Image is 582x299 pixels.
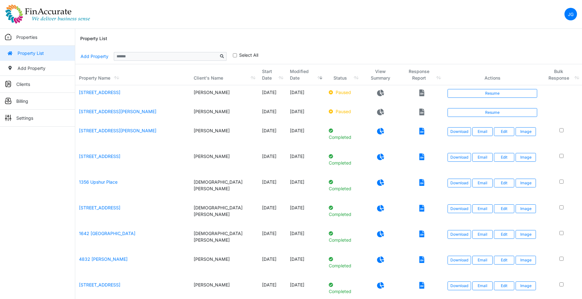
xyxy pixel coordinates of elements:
a: Download [448,127,471,136]
a: Download [448,179,471,187]
a: JG [564,8,577,20]
p: Clients [16,81,30,87]
a: [STREET_ADDRESS] [79,90,120,95]
a: Download [448,153,471,162]
th: Start Date: activate to sort column ascending [258,64,286,85]
td: [DEMOGRAPHIC_DATA][PERSON_NAME] [190,201,258,226]
th: Modified Date: activate to sort column ascending [286,64,325,85]
th: View Summary [361,64,400,85]
a: Download [448,256,471,265]
a: Edit [494,256,514,265]
a: Download [448,230,471,239]
td: [DATE] [258,201,286,226]
button: Email [472,281,493,290]
button: Image [516,204,536,213]
p: Paused [329,89,358,96]
td: [DATE] [258,123,286,149]
img: sidemenu_client.png [5,81,11,87]
td: [DATE] [286,252,325,278]
td: [PERSON_NAME] [190,149,258,175]
img: sidemenu_settings.png [5,115,11,121]
p: Completed [329,204,358,218]
a: 1356 Upshur Place [79,179,118,185]
a: Resume [448,108,537,117]
td: [DATE] [286,104,325,123]
td: [DATE] [258,175,286,201]
p: Completed [329,256,358,269]
button: Email [472,204,493,213]
td: [DATE] [258,252,286,278]
a: Edit [494,179,514,187]
td: [DATE] [258,85,286,104]
td: [DATE] [286,226,325,252]
p: Properties [16,34,37,40]
p: JG [568,11,574,18]
a: [STREET_ADDRESS] [79,205,120,210]
td: [DATE] [286,201,325,226]
td: [PERSON_NAME] [190,85,258,104]
td: [DATE] [286,149,325,175]
h6: Property List [80,36,107,41]
button: Email [472,230,493,239]
p: Completed [329,127,358,140]
td: [DATE] [286,175,325,201]
td: [DATE] [286,123,325,149]
a: Add Property [80,51,109,62]
td: [PERSON_NAME] [190,123,258,149]
td: [DEMOGRAPHIC_DATA][PERSON_NAME] [190,226,258,252]
p: Settings [16,115,33,121]
a: [STREET_ADDRESS][PERSON_NAME] [79,109,156,114]
img: spp logo [5,4,90,24]
td: [PERSON_NAME] [190,104,258,123]
th: Actions [444,64,541,85]
a: Edit [494,127,514,136]
a: [STREET_ADDRESS][PERSON_NAME] [79,128,156,133]
a: Edit [494,204,514,213]
button: Email [472,127,493,136]
p: Completed [329,153,358,166]
a: Download [448,204,471,213]
button: Image [516,256,536,265]
button: Image [516,179,536,187]
p: Completed [329,230,358,243]
button: Email [472,179,493,187]
a: Edit [494,281,514,290]
button: Email [472,256,493,265]
a: 1642 [GEOGRAPHIC_DATA] [79,231,135,236]
a: Resume [448,89,537,98]
a: Download [448,281,471,290]
button: Email [472,153,493,162]
a: [STREET_ADDRESS] [79,154,120,159]
input: Sizing example input [114,52,218,61]
img: sidemenu_properties.png [5,34,11,40]
td: [DATE] [258,226,286,252]
a: Edit [494,230,514,239]
th: Status: activate to sort column ascending [325,64,361,85]
p: Completed [329,179,358,192]
a: Edit [494,153,514,162]
td: [DEMOGRAPHIC_DATA][PERSON_NAME] [190,175,258,201]
img: sidemenu_billing.png [5,98,11,104]
a: 4832 [PERSON_NAME] [79,256,128,262]
a: [STREET_ADDRESS] [79,282,120,287]
p: Paused [329,108,358,115]
button: Image [516,230,536,239]
th: Bulk Response: activate to sort column ascending [541,64,582,85]
th: Property Name: activate to sort column ascending [75,64,190,85]
button: Image [516,153,536,162]
td: [PERSON_NAME] [190,252,258,278]
th: Response Report: activate to sort column ascending [400,64,444,85]
td: [DATE] [286,85,325,104]
label: Select All [239,52,258,58]
td: [DATE] [258,149,286,175]
p: Billing [16,98,28,104]
button: Image [516,127,536,136]
th: Client's Name: activate to sort column ascending [190,64,258,85]
p: Completed [329,281,358,295]
td: [DATE] [258,104,286,123]
button: Image [516,281,536,290]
